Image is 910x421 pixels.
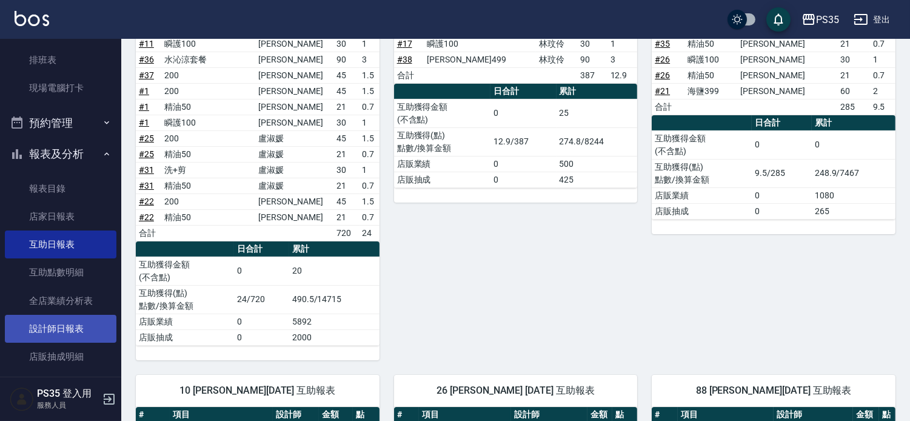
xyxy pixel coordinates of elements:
button: PS35 [797,7,844,32]
a: #1 [139,118,149,127]
td: 21 [837,36,870,52]
td: 490.5/14715 [289,285,380,314]
a: #1 [139,102,149,112]
td: 21 [334,178,360,194]
td: 0.7 [360,178,380,194]
a: 費用分析表 [5,371,116,399]
td: 0.7 [360,99,380,115]
a: #1 [139,86,149,96]
td: 0 [752,187,812,203]
td: 0 [234,329,289,345]
td: 店販業績 [136,314,234,329]
a: 互助日報表 [5,231,116,258]
td: [PERSON_NAME] [737,52,837,67]
td: 盧淑媛 [255,130,333,146]
td: 30 [837,52,870,67]
a: 設計師日報表 [5,315,116,343]
a: #26 [655,55,670,64]
a: #22 [139,212,154,222]
td: 0 [490,172,556,187]
td: 瞬護100 [684,52,737,67]
td: 互助獲得(點) 點數/換算金額 [394,127,491,156]
td: 720 [334,225,360,241]
button: save [766,7,791,32]
td: 285 [837,99,870,115]
td: 25 [557,99,638,127]
a: 店販抽成明細 [5,343,116,371]
td: 互助獲得金額 (不含點) [136,257,234,285]
table: a dense table [136,241,380,346]
span: 88 [PERSON_NAME][DATE] 互助報表 [666,385,881,397]
td: 3 [607,52,638,67]
td: 30 [577,36,607,52]
td: [PERSON_NAME] [255,209,333,225]
a: #25 [139,149,154,159]
a: #38 [397,55,412,64]
a: #35 [655,39,670,49]
td: 水沁涼套餐 [161,52,255,67]
td: 精油50 [161,178,255,194]
td: 248.9/7467 [812,159,895,187]
td: 1080 [812,187,895,203]
td: 0 [490,156,556,172]
th: 累計 [557,84,638,99]
td: 1 [607,36,638,52]
td: 425 [557,172,638,187]
td: 45 [334,83,360,99]
td: 0.7 [360,146,380,162]
td: 30 [334,36,360,52]
th: 日合計 [752,115,812,131]
td: 21 [837,67,870,83]
td: 21 [334,146,360,162]
a: 報表目錄 [5,175,116,203]
td: 精油50 [161,209,255,225]
td: 1.5 [360,194,380,209]
td: 盧淑媛 [255,178,333,194]
td: [PERSON_NAME] [255,99,333,115]
td: 店販抽成 [652,203,752,219]
td: 互助獲得金額 (不含點) [652,130,752,159]
a: #31 [139,181,154,190]
td: 0 [234,314,289,329]
th: 累計 [289,241,380,257]
td: 1.5 [360,130,380,146]
td: 200 [161,130,255,146]
p: 服務人員 [37,400,99,411]
td: 500 [557,156,638,172]
a: #11 [139,39,154,49]
td: 店販業績 [394,156,491,172]
a: #37 [139,70,154,80]
a: #26 [655,70,670,80]
td: [PERSON_NAME] [255,67,333,83]
th: 累計 [812,115,895,131]
td: 1 [360,162,380,178]
td: 精油50 [684,36,737,52]
td: 45 [334,194,360,209]
td: 海鹽399 [684,83,737,99]
td: 互助獲得金額 (不含點) [394,99,491,127]
button: 登出 [849,8,895,31]
td: 1.5 [360,67,380,83]
td: 274.8/8244 [557,127,638,156]
a: 店家日報表 [5,203,116,231]
a: 排班表 [5,46,116,74]
h5: PS35 登入用 [37,388,99,400]
td: 9.5 [870,99,895,115]
td: 瞬護100 [424,36,535,52]
a: #36 [139,55,154,64]
td: 店販抽成 [394,172,491,187]
td: 20 [289,257,380,285]
img: Person [10,387,34,411]
td: 90 [334,52,360,67]
td: 合計 [394,67,424,83]
button: 預約管理 [5,107,116,139]
td: 林玟伶 [536,52,577,67]
td: 0 [234,257,289,285]
td: 3 [360,52,380,67]
img: Logo [15,11,49,26]
td: 1.5 [360,83,380,99]
td: 9.5/285 [752,159,812,187]
td: [PERSON_NAME] [737,36,837,52]
td: 5892 [289,314,380,329]
td: [PERSON_NAME] [255,52,333,67]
